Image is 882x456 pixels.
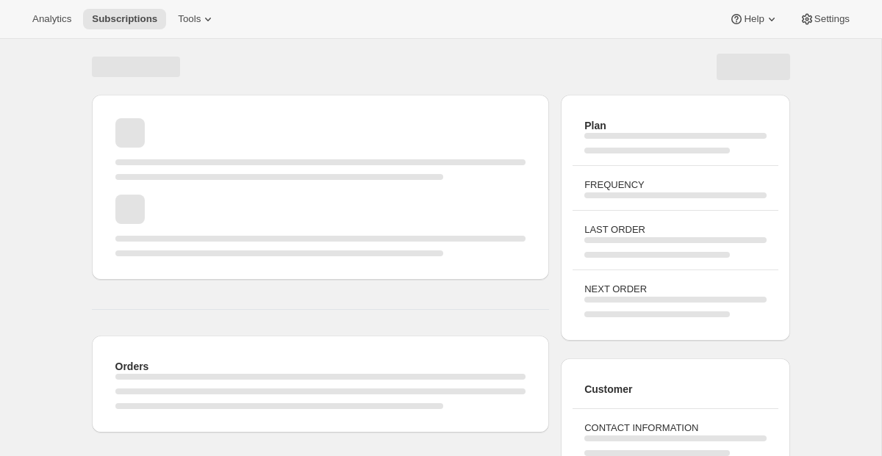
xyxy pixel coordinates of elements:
[744,13,764,25] span: Help
[584,118,766,133] h2: Plan
[83,9,166,29] button: Subscriptions
[169,9,224,29] button: Tools
[584,382,766,397] h2: Customer
[178,13,201,25] span: Tools
[791,9,858,29] button: Settings
[92,13,157,25] span: Subscriptions
[24,9,80,29] button: Analytics
[584,282,766,297] h3: NEXT ORDER
[584,178,766,192] h3: FREQUENCY
[115,359,526,374] h2: Orders
[584,222,766,237] h3: LAST ORDER
[584,421,766,435] h3: CONTACT INFORMATION
[720,9,787,29] button: Help
[32,13,71,25] span: Analytics
[814,13,850,25] span: Settings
